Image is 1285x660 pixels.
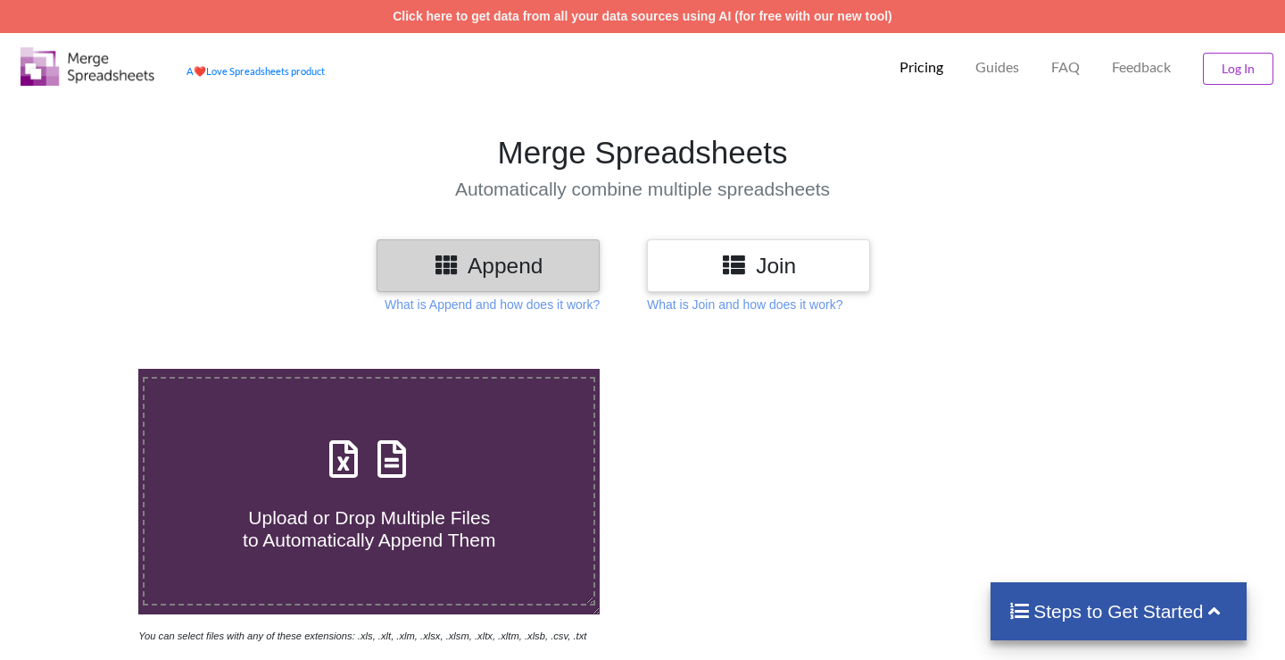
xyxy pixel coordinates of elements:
[1008,600,1229,622] h4: Steps to Get Started
[660,253,857,279] h3: Join
[1112,60,1171,74] span: Feedback
[390,253,586,279] h3: Append
[385,296,600,313] p: What is Append and how does it work?
[899,58,943,77] p: Pricing
[194,65,206,77] span: heart
[243,507,495,550] span: Upload or Drop Multiple Files to Automatically Append Them
[187,65,325,77] a: AheartLove Spreadsheets product
[647,296,842,313] p: What is Join and how does it work?
[1203,53,1273,85] button: Log In
[393,9,892,23] a: Click here to get data from all your data sources using AI (for free with our new tool)
[1051,58,1080,77] p: FAQ
[138,631,586,641] i: You can select files with any of these extensions: .xls, .xlt, .xlm, .xlsx, .xlsm, .xltx, .xltm, ...
[21,47,154,86] img: Logo.png
[975,58,1019,77] p: Guides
